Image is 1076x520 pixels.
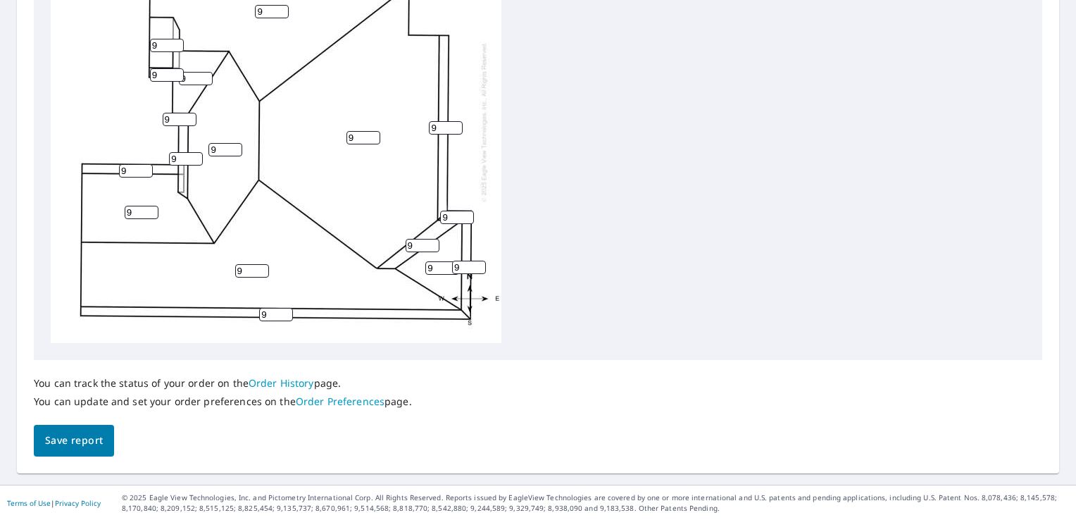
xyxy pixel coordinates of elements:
[45,432,103,450] span: Save report
[296,395,384,408] a: Order Preferences
[7,498,51,508] a: Terms of Use
[55,498,101,508] a: Privacy Policy
[122,493,1069,514] p: © 2025 Eagle View Technologies, Inc. and Pictometry International Corp. All Rights Reserved. Repo...
[34,425,114,457] button: Save report
[34,377,412,390] p: You can track the status of your order on the page.
[7,499,101,507] p: |
[249,376,314,390] a: Order History
[34,395,412,408] p: You can update and set your order preferences on the page.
